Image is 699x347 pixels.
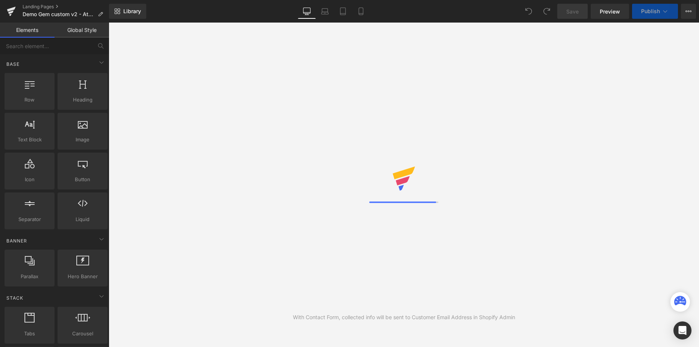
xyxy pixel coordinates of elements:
button: More [681,4,696,19]
span: Parallax [7,273,52,280]
span: Separator [7,215,52,223]
span: Row [7,96,52,104]
span: Icon [7,176,52,183]
span: Carousel [60,330,105,338]
span: Text Block [7,136,52,144]
button: Redo [539,4,554,19]
button: Publish [632,4,678,19]
span: Save [566,8,579,15]
span: Base [6,61,20,68]
a: Global Style [55,23,109,38]
div: With Contact Form, collected info will be sent to Customer Email Address in Shopify Admin [293,313,515,321]
span: Banner [6,237,28,244]
a: Desktop [298,4,316,19]
span: Image [60,136,105,144]
div: Open Intercom Messenger [673,321,691,339]
span: Button [60,176,105,183]
a: Laptop [316,4,334,19]
span: Hero Banner [60,273,105,280]
span: Liquid [60,215,105,223]
span: Demo Gem custom v2 - Atomium [23,11,95,17]
span: Library [123,8,141,15]
span: Heading [60,96,105,104]
span: Preview [600,8,620,15]
a: Tablet [334,4,352,19]
a: Preview [591,4,629,19]
a: Landing Pages [23,4,109,10]
span: Tabs [7,330,52,338]
button: Undo [521,4,536,19]
span: Publish [641,8,660,14]
span: Stack [6,294,24,302]
a: New Library [109,4,146,19]
a: Mobile [352,4,370,19]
